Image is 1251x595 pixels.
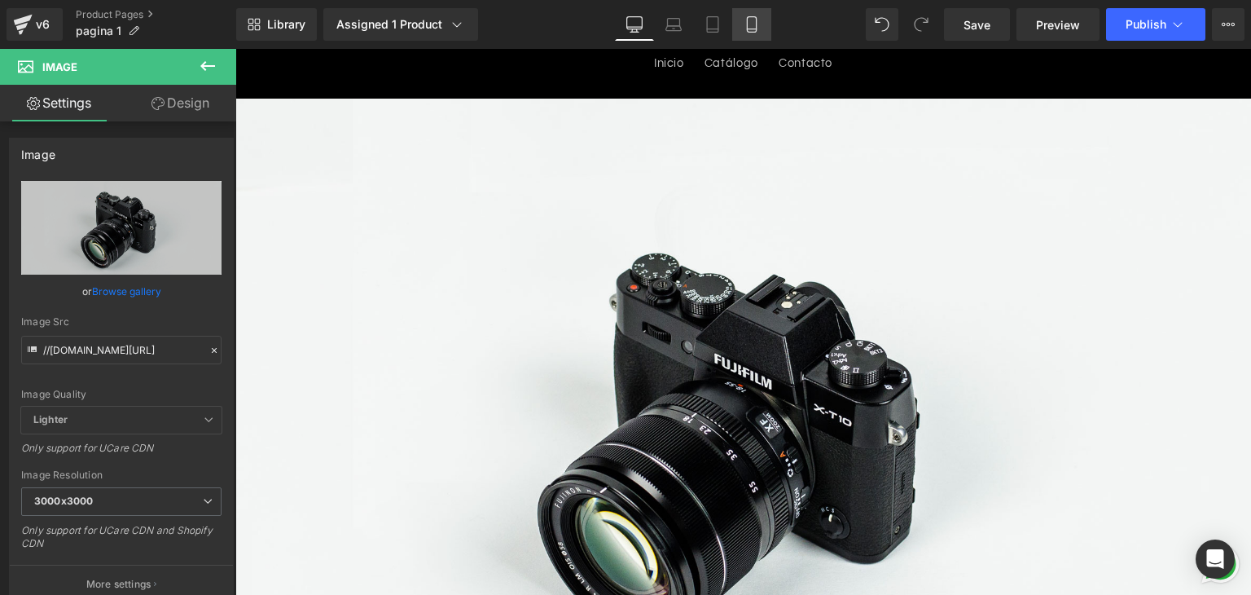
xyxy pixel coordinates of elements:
[963,493,1007,538] div: Open WhatsApp chat
[21,139,55,161] div: Image
[1016,8,1100,41] a: Preview
[1212,8,1244,41] button: More
[615,8,654,41] a: Desktop
[7,8,63,41] a: v6
[654,8,693,41] a: Laptop
[21,316,222,328] div: Image Src
[34,495,93,507] b: 3000x3000
[121,85,239,121] a: Design
[866,8,898,41] button: Undo
[76,24,121,37] span: pagina 1
[267,17,305,32] span: Library
[905,8,937,41] button: Redo
[963,16,990,33] span: Save
[42,60,77,73] span: Image
[419,7,449,23] span: Inicio
[543,7,597,23] span: Contacto
[21,389,222,400] div: Image Quality
[1196,540,1235,579] div: Open Intercom Messenger
[1106,8,1205,41] button: Publish
[76,8,236,21] a: Product Pages
[21,469,222,481] div: Image Resolution
[33,413,68,425] b: Lighter
[21,283,222,300] div: or
[21,442,222,465] div: Only support for UCare CDN
[21,336,222,364] input: Link
[92,277,161,306] a: Browse gallery
[1036,16,1080,33] span: Preview
[963,493,1007,538] a: Send a message via WhatsApp
[469,7,523,23] span: Catálogo
[33,14,53,35] div: v6
[86,577,151,592] p: More settings
[732,8,771,41] a: Mobile
[693,8,732,41] a: Tablet
[336,16,465,33] div: Assigned 1 Product
[236,8,317,41] a: New Library
[1126,18,1166,31] span: Publish
[21,524,222,561] div: Only support for UCare CDN and Shopify CDN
